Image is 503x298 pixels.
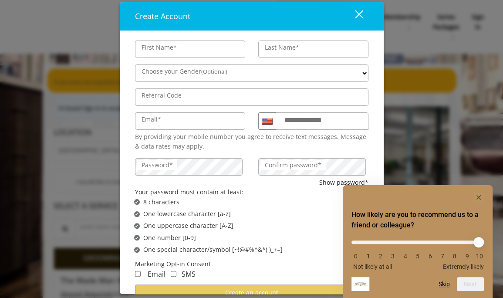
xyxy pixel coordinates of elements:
[135,64,368,82] select: Choose your Gender
[413,253,422,260] li: 5
[376,253,385,260] li: 2
[135,246,138,253] span: ✔
[353,263,392,270] span: Not likely at all
[475,253,484,260] li: 10
[401,253,410,260] li: 4
[182,269,196,279] span: SMS
[364,253,372,260] li: 1
[143,233,196,243] span: One number [0-9]
[137,160,177,170] label: Password*
[135,222,138,229] span: ✔
[258,158,366,176] input: ConfirmPassword
[135,187,368,197] div: Your password must contain at least:
[258,41,368,58] input: Lastname
[135,199,138,206] span: ✔
[135,210,138,217] span: ✔
[135,132,368,152] div: By providing your mobile number you agree to receive text messages. Message & data rates may apply.
[137,43,181,52] label: First Name*
[143,209,231,219] span: One lowercase character [a-z]
[135,112,245,130] input: Email
[135,259,368,268] div: Marketing Opt-in Consent
[473,192,484,203] button: Hide survey
[450,253,459,260] li: 8
[135,88,368,106] input: ReferralCode
[135,11,190,21] span: Create Account
[137,91,186,100] label: Referral Code
[143,221,233,230] span: One uppercase character [A-Z]
[443,263,484,270] span: Extremely likely
[425,253,434,260] li: 6
[351,192,484,291] div: How likely are you to recommend us to a friend or colleague? Select an option from 0 to 10, with ...
[463,253,472,260] li: 9
[171,271,176,277] input: Receive Marketing SMS
[439,281,450,288] button: Skip
[225,288,278,297] span: Create an account
[319,178,368,187] button: Show password*
[260,160,326,170] label: Confirm password*
[258,112,276,130] div: Country
[135,271,141,277] input: Receive Marketing Email
[339,7,368,25] button: close dialog
[201,68,227,75] span: (Optional)
[457,277,484,291] button: Next question
[260,43,304,52] label: Last Name*
[135,158,243,176] input: Password
[137,67,232,76] label: Choose your Gender
[137,115,165,124] label: Email*
[351,210,484,230] h2: How likely are you to recommend us to a friend or colleague? Select an option from 0 to 10, with ...
[388,253,397,260] li: 3
[438,253,447,260] li: 7
[143,245,283,254] span: One special character/symbol [~!@#%^&*( )_+=]
[351,234,484,270] div: How likely are you to recommend us to a friend or colleague? Select an option from 0 to 10, with ...
[351,253,360,260] li: 0
[345,10,362,23] div: close dialog
[135,41,245,58] input: FirstName
[135,234,138,241] span: ✔
[143,197,179,207] span: 8 characters
[148,269,165,279] span: Email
